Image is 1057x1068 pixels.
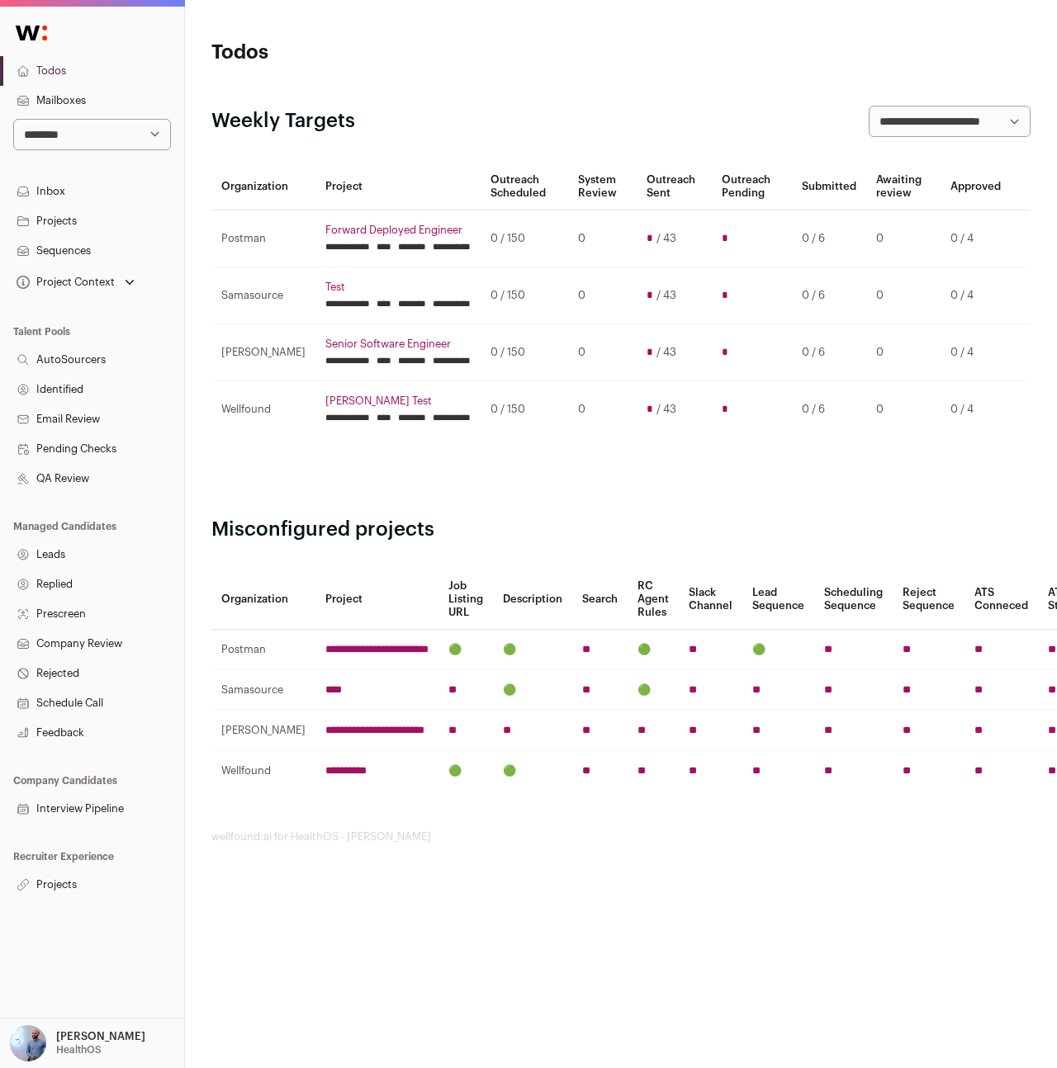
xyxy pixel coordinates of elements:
[211,830,1031,844] footer: wellfound:ai for HealthOS - [PERSON_NAME]
[493,630,572,670] td: 🟢
[628,630,679,670] td: 🟢
[792,163,866,210] th: Submitted
[568,381,637,438] td: 0
[315,163,481,210] th: Project
[866,163,941,210] th: Awaiting review
[211,40,485,66] h1: Todos
[941,324,1011,381] td: 0 / 4
[965,569,1038,630] th: ATS Conneced
[438,569,493,630] th: Job Listing URL
[628,569,679,630] th: RC Agent Rules
[742,569,814,630] th: Lead Sequence
[325,224,471,237] a: Forward Deployed Engineer
[211,751,315,792] td: Wellfound
[438,751,493,792] td: 🟢
[941,267,1011,324] td: 0 / 4
[438,630,493,670] td: 🟢
[315,569,438,630] th: Project
[481,267,568,324] td: 0 / 150
[866,324,941,381] td: 0
[792,381,866,438] td: 0 / 6
[941,210,1011,267] td: 0 / 4
[493,569,572,630] th: Description
[56,1030,145,1043] p: [PERSON_NAME]
[792,210,866,267] td: 0 / 6
[656,289,676,302] span: / 43
[814,569,893,630] th: Scheduling Sequence
[211,517,1031,543] h2: Misconfigured projects
[211,381,315,438] td: Wellfound
[792,324,866,381] td: 0 / 6
[893,569,965,630] th: Reject Sequence
[568,267,637,324] td: 0
[211,569,315,630] th: Organization
[493,751,572,792] td: 🟢
[481,324,568,381] td: 0 / 150
[325,395,471,408] a: [PERSON_NAME] Test
[637,163,712,210] th: Outreach Sent
[481,163,568,210] th: Outreach Scheduled
[941,163,1011,210] th: Approved
[13,271,138,294] button: Open dropdown
[656,232,676,245] span: / 43
[211,324,315,381] td: [PERSON_NAME]
[568,163,637,210] th: System Review
[792,267,866,324] td: 0 / 6
[481,210,568,267] td: 0 / 150
[211,210,315,267] td: Postman
[211,163,315,210] th: Organization
[656,346,676,359] span: / 43
[56,1043,102,1056] p: HealthOS
[656,403,676,416] span: / 43
[866,210,941,267] td: 0
[211,267,315,324] td: Samasource
[712,163,792,210] th: Outreach Pending
[568,324,637,381] td: 0
[568,210,637,267] td: 0
[628,670,679,711] td: 🟢
[7,17,56,50] img: Wellfound
[866,381,941,438] td: 0
[211,670,315,711] td: Samasource
[211,711,315,751] td: [PERSON_NAME]
[493,670,572,711] td: 🟢
[572,569,628,630] th: Search
[325,338,471,351] a: Senior Software Engineer
[679,569,742,630] th: Slack Channel
[211,630,315,670] td: Postman
[10,1025,46,1061] img: 97332-medium_jpg
[7,1025,149,1061] button: Open dropdown
[866,267,941,324] td: 0
[211,108,355,135] h2: Weekly Targets
[941,381,1011,438] td: 0 / 4
[325,281,471,294] a: Test
[742,630,814,670] td: 🟢
[481,381,568,438] td: 0 / 150
[13,276,115,289] div: Project Context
